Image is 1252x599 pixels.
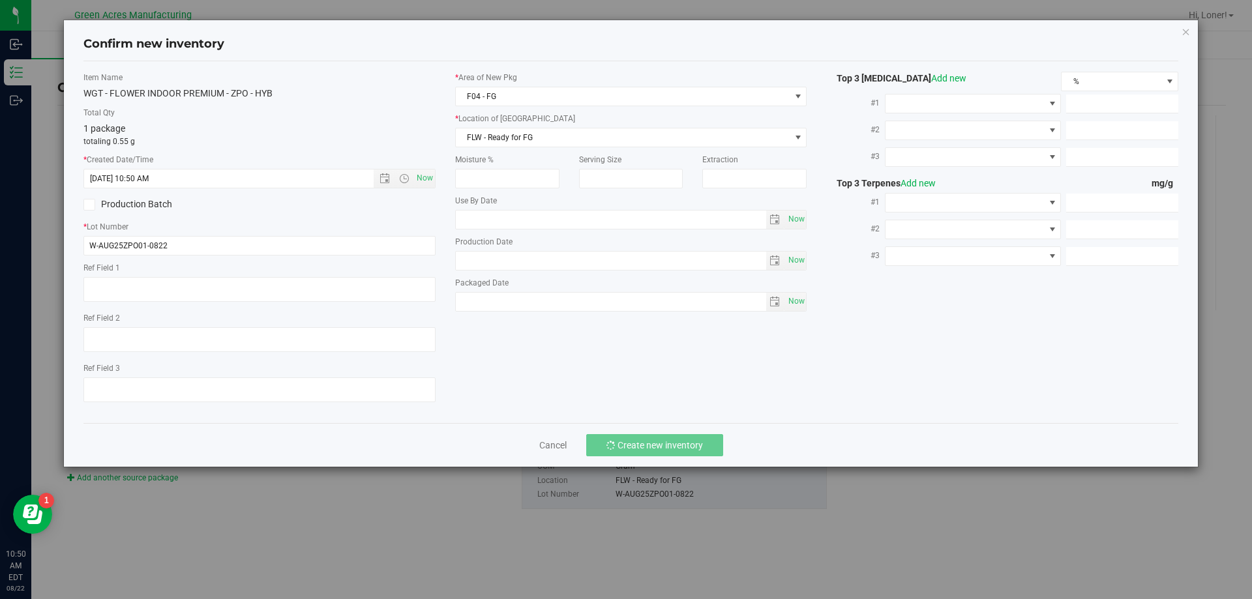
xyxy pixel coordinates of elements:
p: totaling 0.55 g [83,136,436,147]
span: select [790,128,806,147]
span: select [766,293,785,311]
label: #2 [826,217,885,241]
label: Serving Size [579,154,683,166]
label: #1 [826,91,885,115]
label: Ref Field 3 [83,362,436,374]
label: Created Date/Time [83,154,436,166]
span: Set Current date [785,292,807,311]
span: Create new inventory [618,440,703,450]
a: Cancel [539,439,567,452]
label: Use By Date [455,195,807,207]
label: Location of [GEOGRAPHIC_DATA] [455,113,807,124]
span: Open the time view [393,173,415,184]
span: select [766,211,785,229]
label: Item Name [83,72,436,83]
label: Moisture % [455,154,559,166]
span: Top 3 Terpenes [826,178,936,188]
label: #1 [826,190,885,214]
iframe: Resource center unread badge [38,493,54,508]
span: select [784,211,806,229]
a: Add new [901,178,936,188]
label: Extraction [702,154,807,166]
label: Packaged Date [455,277,807,289]
label: Ref Field 1 [83,262,436,274]
span: mg/g [1152,178,1178,188]
span: select [784,252,806,270]
h4: Confirm new inventory [83,36,224,53]
label: Production Batch [83,197,250,211]
button: Create new inventory [586,434,723,456]
span: % [1062,72,1161,91]
div: WGT - FLOWER INDOOR PREMIUM - ZPO - HYB [83,87,436,100]
label: Lot Number [83,221,436,233]
label: #2 [826,118,885,141]
span: Set Current date [785,251,807,270]
span: Top 3 [MEDICAL_DATA] [826,73,966,83]
label: Ref Field 2 [83,312,436,324]
span: Set Current date [785,210,807,229]
label: Production Date [455,236,807,248]
label: Area of New Pkg [455,72,807,83]
a: Add new [931,73,966,83]
span: select [766,252,785,270]
span: select [784,293,806,311]
label: #3 [826,244,885,267]
span: FLW - Ready for FG [456,128,790,147]
iframe: Resource center [13,495,52,534]
span: Set Current date [413,169,436,188]
label: Total Qty [83,107,436,119]
span: F04 - FG [456,87,790,106]
span: 1 package [83,123,125,134]
span: Open the date view [374,173,396,184]
label: #3 [826,145,885,168]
